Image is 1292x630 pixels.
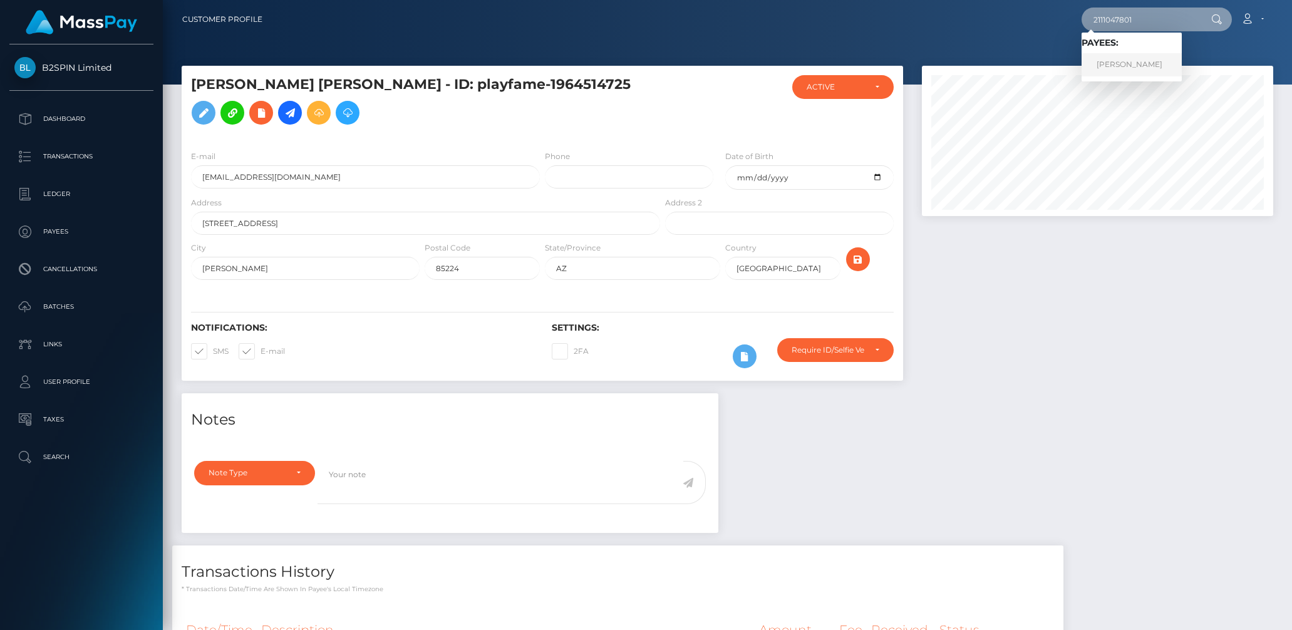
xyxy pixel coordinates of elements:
label: Postal Code [425,242,470,254]
button: Require ID/Selfie Verification [777,338,894,362]
p: Payees [14,222,148,241]
img: B2SPIN Limited [14,57,36,78]
h5: [PERSON_NAME] [PERSON_NAME] - ID: playfame-1964514725 [191,75,653,131]
h4: Transactions History [182,561,1054,583]
a: Dashboard [9,103,153,135]
a: Customer Profile [182,6,262,33]
a: Ledger [9,178,153,210]
label: 2FA [552,343,589,359]
div: ACTIVE [807,82,865,92]
a: Cancellations [9,254,153,285]
a: Taxes [9,404,153,435]
div: Note Type [209,468,286,478]
p: Dashboard [14,110,148,128]
a: Initiate Payout [278,101,302,125]
p: Links [14,335,148,354]
input: Search... [1082,8,1199,31]
h6: Notifications: [191,323,533,333]
span: B2SPIN Limited [9,62,153,73]
a: Payees [9,216,153,247]
button: ACTIVE [792,75,894,99]
label: E-mail [239,343,285,359]
p: Taxes [14,410,148,429]
a: Links [9,329,153,360]
label: E-mail [191,151,215,162]
label: Date of Birth [725,151,773,162]
label: Country [725,242,757,254]
div: Require ID/Selfie Verification [792,345,865,355]
label: Address 2 [665,197,702,209]
a: User Profile [9,366,153,398]
p: Ledger [14,185,148,204]
p: * Transactions date/time are shown in payee's local timezone [182,584,1054,594]
label: Address [191,197,222,209]
p: Search [14,448,148,467]
label: City [191,242,206,254]
label: State/Province [545,242,601,254]
p: Cancellations [14,260,148,279]
a: Search [9,442,153,473]
h6: Payees: [1082,38,1182,48]
a: [PERSON_NAME] [1082,53,1182,76]
button: Note Type [194,461,315,485]
img: MassPay Logo [26,10,137,34]
p: Transactions [14,147,148,166]
h4: Notes [191,409,709,431]
label: Phone [545,151,570,162]
a: Transactions [9,141,153,172]
p: User Profile [14,373,148,391]
a: Batches [9,291,153,323]
label: SMS [191,343,229,359]
h6: Settings: [552,323,894,333]
p: Batches [14,297,148,316]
